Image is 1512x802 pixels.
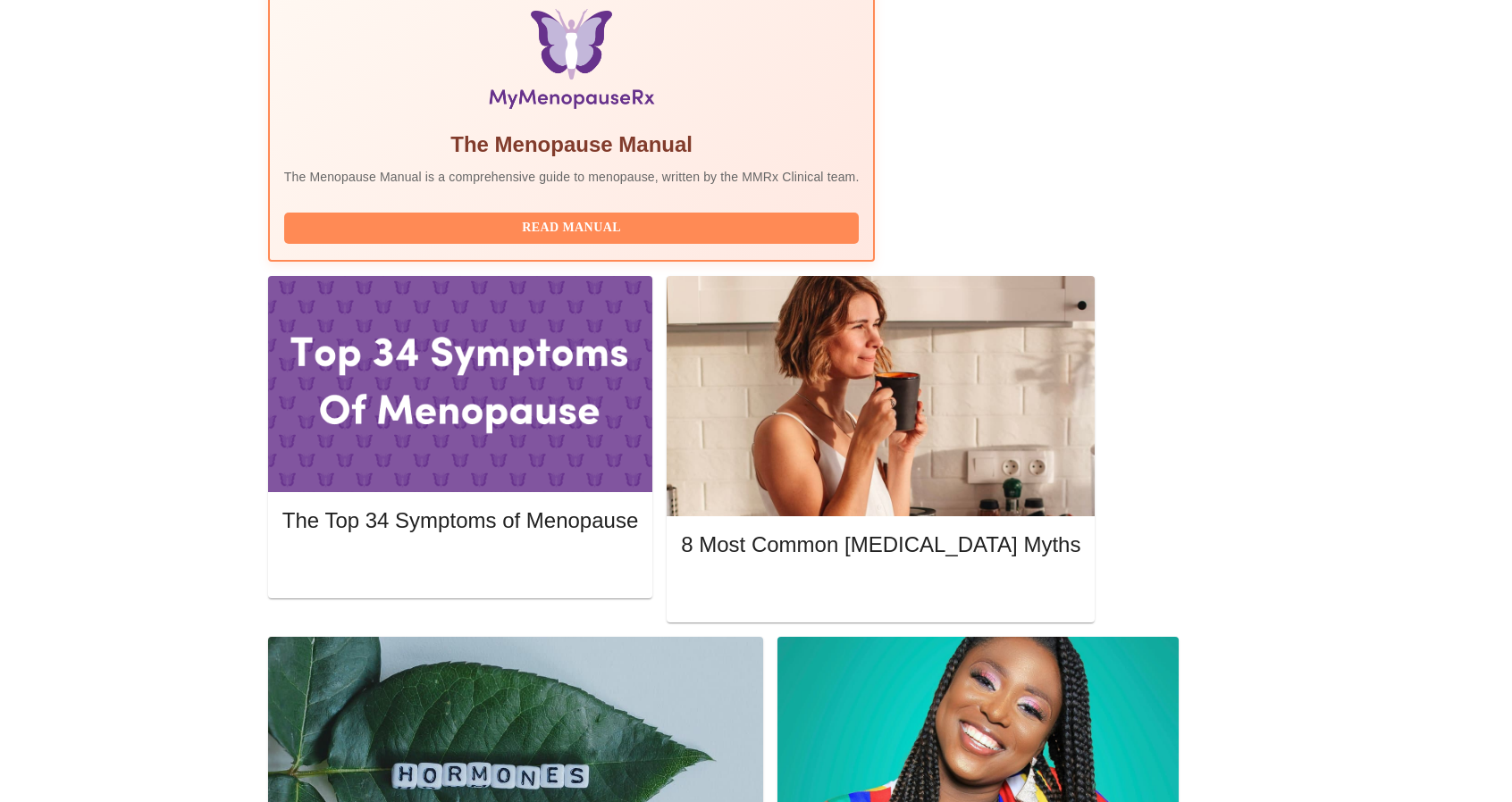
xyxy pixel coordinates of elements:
span: Read More [300,556,620,578]
h5: The Top 34 Symptoms of Menopause [282,506,638,535]
h5: The Menopause Manual [284,130,860,159]
a: Read More [282,557,643,572]
button: Read More [282,551,638,582]
span: Read More [699,581,1063,603]
h5: 8 Most Common [MEDICAL_DATA] Myths [681,530,1080,559]
span: Read Manual [302,217,842,239]
a: Read Manual [284,219,864,234]
p: The Menopause Manual is a comprehensive guide to menopause, written by the MMRx Clinical team. [284,168,860,186]
img: Menopause Manual [375,9,768,116]
a: Read More [681,582,1085,597]
button: Read More [681,576,1080,607]
button: Read Manual [284,213,860,244]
